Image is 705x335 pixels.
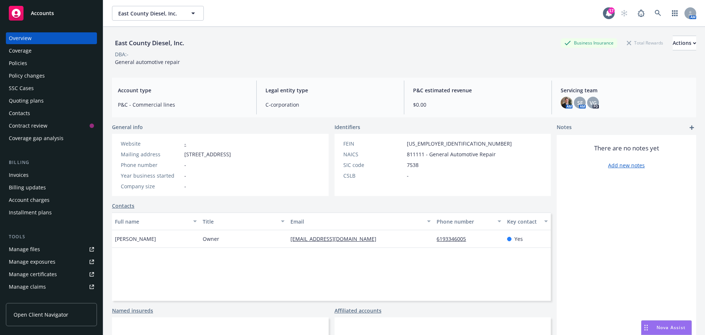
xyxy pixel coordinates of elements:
[507,218,540,225] div: Key contact
[9,107,30,119] div: Contacts
[335,307,382,314] a: Affiliated accounts
[6,243,97,255] a: Manage files
[121,182,181,190] div: Company size
[668,6,682,21] a: Switch app
[6,3,97,24] a: Accounts
[31,10,54,16] span: Accounts
[184,150,231,158] span: [STREET_ADDRESS]
[6,132,97,144] a: Coverage gap analysis
[290,218,423,225] div: Email
[9,182,46,193] div: Billing updates
[6,107,97,119] a: Contacts
[657,324,686,331] span: Nova Assist
[437,218,493,225] div: Phone number
[434,213,504,230] button: Phone number
[203,235,219,243] span: Owner
[590,99,597,107] span: VG
[112,202,134,210] a: Contacts
[6,182,97,193] a: Billing updates
[651,6,665,21] a: Search
[6,45,97,57] a: Coverage
[112,213,200,230] button: Full name
[14,311,68,318] span: Open Client Navigator
[413,86,543,94] span: P&C estimated revenue
[112,6,204,21] button: East County Diesel, Inc.
[6,233,97,240] div: Tools
[687,123,696,132] a: add
[184,182,186,190] span: -
[6,32,97,44] a: Overview
[9,207,52,218] div: Installment plans
[112,123,143,131] span: General info
[6,207,97,218] a: Installment plans
[184,161,186,169] span: -
[594,144,659,153] span: There are no notes yet
[413,101,543,108] span: $0.00
[343,161,404,169] div: SIC code
[9,281,46,293] div: Manage claims
[673,36,696,50] button: Actions
[343,150,404,158] div: NAICS
[6,70,97,82] a: Policy changes
[115,58,180,65] span: General automotive repair
[641,320,692,335] button: Nova Assist
[115,235,156,243] span: [PERSON_NAME]
[9,32,32,44] div: Overview
[608,7,615,14] div: 17
[561,97,572,108] img: photo
[6,159,97,166] div: Billing
[265,86,395,94] span: Legal entity type
[617,6,632,21] a: Start snowing
[6,256,97,268] a: Manage exposures
[561,86,690,94] span: Servicing team
[9,194,50,206] div: Account charges
[6,281,97,293] a: Manage claims
[504,213,551,230] button: Key contact
[6,95,97,107] a: Quoting plans
[9,243,40,255] div: Manage files
[343,172,404,179] div: CSLB
[121,140,181,147] div: Website
[121,172,181,179] div: Year business started
[6,120,97,132] a: Contract review
[9,45,32,57] div: Coverage
[343,140,404,147] div: FEIN
[577,99,583,107] span: SF
[6,268,97,280] a: Manage certificates
[561,38,617,47] div: Business Insurance
[9,132,64,144] div: Coverage gap analysis
[407,140,512,147] span: [US_EMPLOYER_IDENTIFICATION_NUMBER]
[9,82,34,94] div: SSC Cases
[9,120,47,132] div: Contract review
[407,172,409,179] span: -
[6,82,97,94] a: SSC Cases
[9,293,43,305] div: Manage BORs
[112,307,153,314] a: Named insureds
[115,218,189,225] div: Full name
[634,6,648,21] a: Report a Bug
[290,235,382,242] a: [EMAIL_ADDRESS][DOMAIN_NAME]
[9,57,27,69] div: Policies
[6,169,97,181] a: Invoices
[407,161,419,169] span: 7538
[9,268,57,280] div: Manage certificates
[335,123,360,131] span: Identifiers
[6,194,97,206] a: Account charges
[6,57,97,69] a: Policies
[118,10,182,17] span: East County Diesel, Inc.
[9,95,44,107] div: Quoting plans
[437,235,472,242] a: 6193346005
[200,213,288,230] button: Title
[184,140,186,147] a: -
[608,161,645,169] a: Add new notes
[121,161,181,169] div: Phone number
[641,321,651,335] div: Drag to move
[288,213,434,230] button: Email
[118,101,247,108] span: P&C - Commercial lines
[407,150,496,158] span: 811111 - General Automotive Repair
[9,256,55,268] div: Manage exposures
[118,86,247,94] span: Account type
[203,218,276,225] div: Title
